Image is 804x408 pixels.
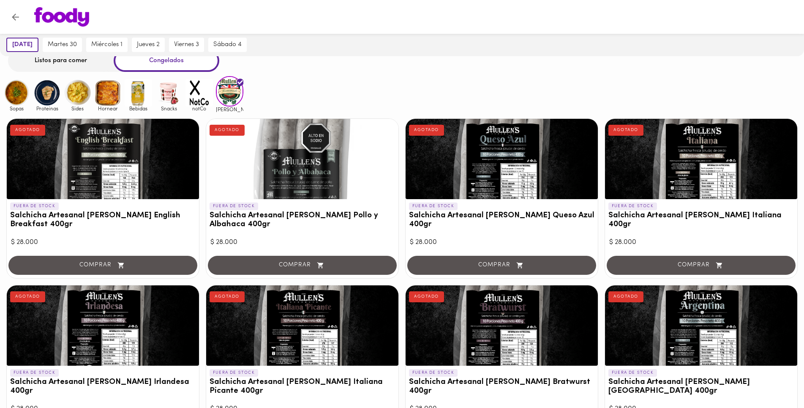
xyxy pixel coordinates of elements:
img: Bebidas [125,79,152,107]
div: $ 28.000 [210,238,394,247]
button: sábado 4 [208,38,247,52]
div: Salchicha Artesanal Mullens Italiana 400gr [605,119,797,199]
span: Hornear [94,106,122,111]
div: $ 28.000 [11,238,195,247]
button: Volver [5,7,26,27]
div: Salchicha Artesanal Mullens English Breakfast 400gr [7,119,199,199]
img: mullens [216,76,243,106]
div: AGOTADO [210,291,245,302]
span: viernes 3 [174,41,199,49]
img: Hornear [94,79,122,107]
p: FUERA DE STOCK [409,203,458,210]
div: AGOTADO [210,125,245,136]
div: Salchicha Artesanal Mullens Irlandesa 400gr [7,285,199,366]
div: AGOTADO [409,125,444,136]
div: Salchicha Artesanal Mullens Pollo y Albahaca 400gr [206,119,398,199]
span: martes 30 [48,41,77,49]
div: $ 28.000 [609,238,793,247]
p: FUERA DE STOCK [409,369,458,377]
h3: Salchicha Artesanal [PERSON_NAME] Irlandesa 400gr [10,378,196,396]
img: Sides [64,79,91,107]
span: [DATE] [12,41,33,49]
img: notCo [185,79,213,107]
p: FUERA DE STOCK [10,369,59,377]
p: FUERA DE STOCK [10,203,59,210]
button: [DATE] [6,38,38,52]
button: martes 30 [43,38,82,52]
span: notCo [185,106,213,111]
p: FUERA DE STOCK [210,203,258,210]
div: Salchicha Artesanal Mullens Italiana Picante 400gr [206,285,398,366]
div: AGOTADO [10,125,45,136]
span: jueves 2 [137,41,160,49]
div: Listos para comer [8,49,114,72]
button: jueves 2 [132,38,165,52]
div: AGOTADO [608,125,643,136]
h3: Salchicha Artesanal [PERSON_NAME] Italiana Picante 400gr [210,378,395,396]
span: miércoles 1 [91,41,123,49]
span: sábado 4 [213,41,242,49]
h3: Salchicha Artesanal [PERSON_NAME] Pollo y Albahaca 400gr [210,211,395,229]
span: Proteinas [33,106,61,111]
span: [PERSON_NAME] [216,107,243,112]
h3: Salchicha Artesanal [PERSON_NAME] [GEOGRAPHIC_DATA] 400gr [608,378,794,396]
div: Salchicha Artesanal Mullens Bratwurst 400gr [406,285,598,366]
span: Sopas [3,106,30,111]
img: Sopas [3,79,30,107]
button: viernes 3 [169,38,204,52]
div: Congelados [114,49,219,72]
button: miércoles 1 [86,38,128,52]
h3: Salchicha Artesanal [PERSON_NAME] Bratwurst 400gr [409,378,594,396]
div: $ 28.000 [410,238,594,247]
span: Sides [64,106,91,111]
div: Salchicha Artesanal Mullens Argentina 400gr [605,285,797,366]
h3: Salchicha Artesanal [PERSON_NAME] English Breakfast 400gr [10,211,196,229]
div: AGOTADO [608,291,643,302]
div: AGOTADO [409,291,444,302]
div: Salchicha Artesanal Mullens Queso Azul 400gr [406,119,598,199]
iframe: Messagebird Livechat Widget [755,359,796,400]
p: FUERA DE STOCK [210,369,258,377]
div: AGOTADO [10,291,45,302]
img: Snacks [155,79,183,107]
p: FUERA DE STOCK [608,369,657,377]
img: Proteinas [33,79,61,107]
h3: Salchicha Artesanal [PERSON_NAME] Italiana 400gr [608,211,794,229]
h3: Salchicha Artesanal [PERSON_NAME] Queso Azul 400gr [409,211,594,229]
p: FUERA DE STOCK [608,203,657,210]
span: Bebidas [125,106,152,111]
span: Snacks [155,106,183,111]
img: logo.png [34,7,89,27]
